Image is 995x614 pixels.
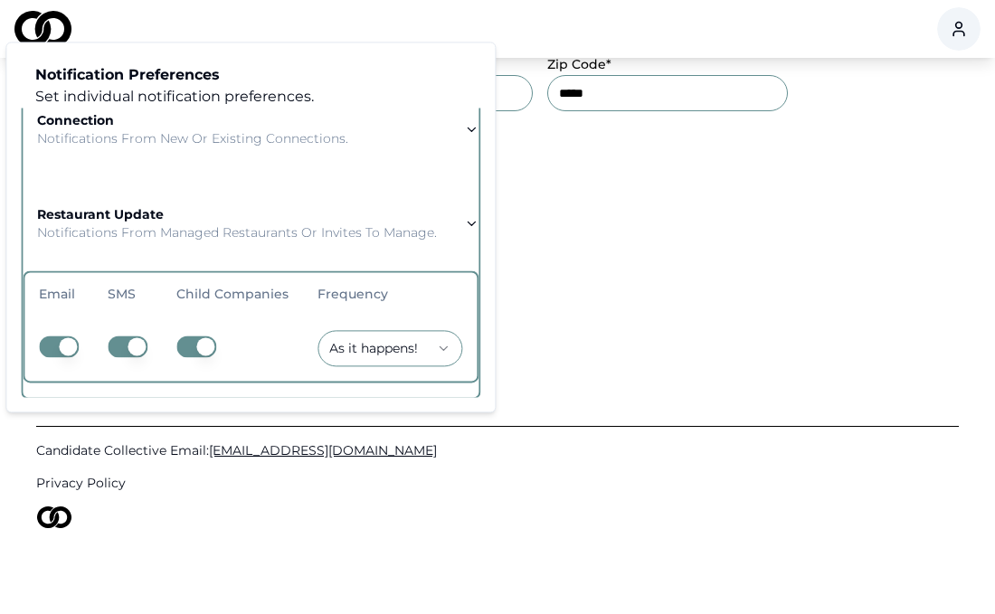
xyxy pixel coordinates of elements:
span: [EMAIL_ADDRESS][DOMAIN_NAME] [209,442,437,458]
div: Please fix the errors above [36,260,959,281]
button: restaurant updateNotifications from managed restaurants or invites to manage. [23,176,479,270]
a: Privacy Policy [36,474,959,492]
th: Child Companies [162,272,303,316]
th: SMS [93,272,162,316]
strong: Notification Preferences [35,66,220,83]
img: logo [36,506,72,528]
p: Set individual notification preferences. [35,86,480,108]
div: restaurant updateNotifications from managed restaurants or invites to manage. [23,270,479,397]
p: Notifications from managed restaurants or invites to manage. [37,223,437,241]
button: connectionNotifications from new or existing connections. [23,82,479,176]
a: Candidate Collective Email:[EMAIL_ADDRESS][DOMAIN_NAME] [36,441,959,459]
label: Zip Code* [547,56,611,72]
strong: restaurant update [37,206,164,222]
th: Frequency [303,272,477,316]
p: Notifications from new or existing connections. [37,129,348,147]
strong: connection [37,112,114,128]
img: logo [14,11,71,47]
th: Email [24,272,93,316]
